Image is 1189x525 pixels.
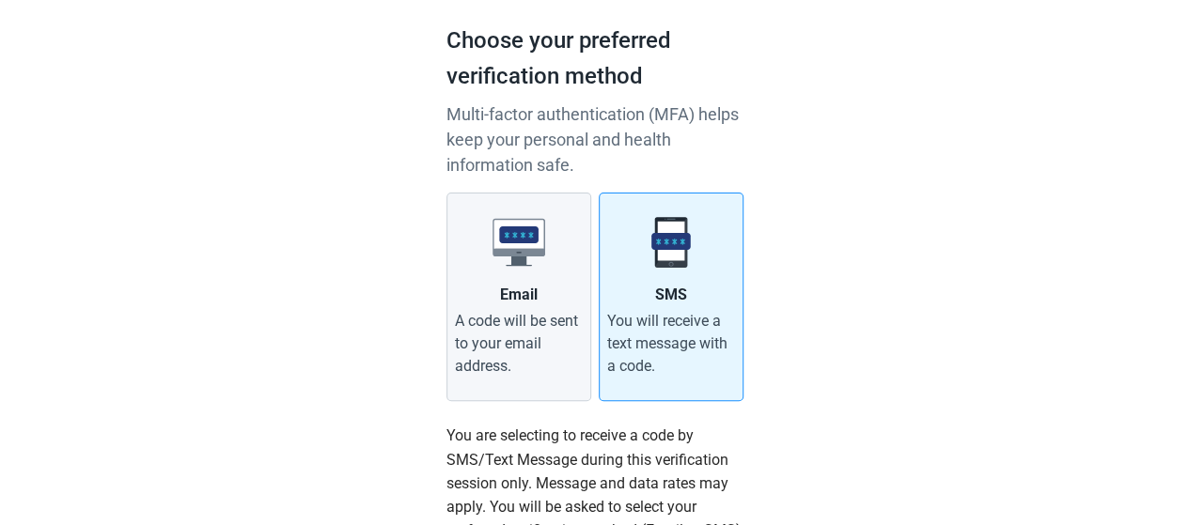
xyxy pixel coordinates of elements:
div: SMS [655,284,687,306]
div: A code will be sent to your email address. [455,310,583,378]
p: Multi-factor authentication (MFA) helps keep your personal and health information safe. [446,101,743,178]
div: Email [500,284,538,306]
h1: Choose your preferred verification method [446,23,743,101]
div: You will receive a text message with a code. [607,310,735,378]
